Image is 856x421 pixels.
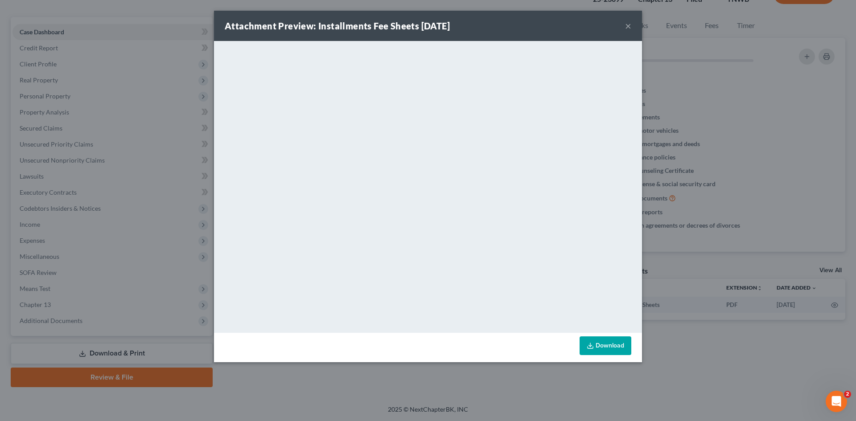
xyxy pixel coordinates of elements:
strong: Attachment Preview: Installments Fee Sheets [DATE] [225,20,450,31]
span: 2 [844,391,851,398]
iframe: <object ng-attr-data='[URL][DOMAIN_NAME]' type='application/pdf' width='100%' height='650px'></ob... [214,41,642,331]
button: × [625,20,631,31]
iframe: Intercom live chat [826,391,847,412]
a: Download [580,336,631,355]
